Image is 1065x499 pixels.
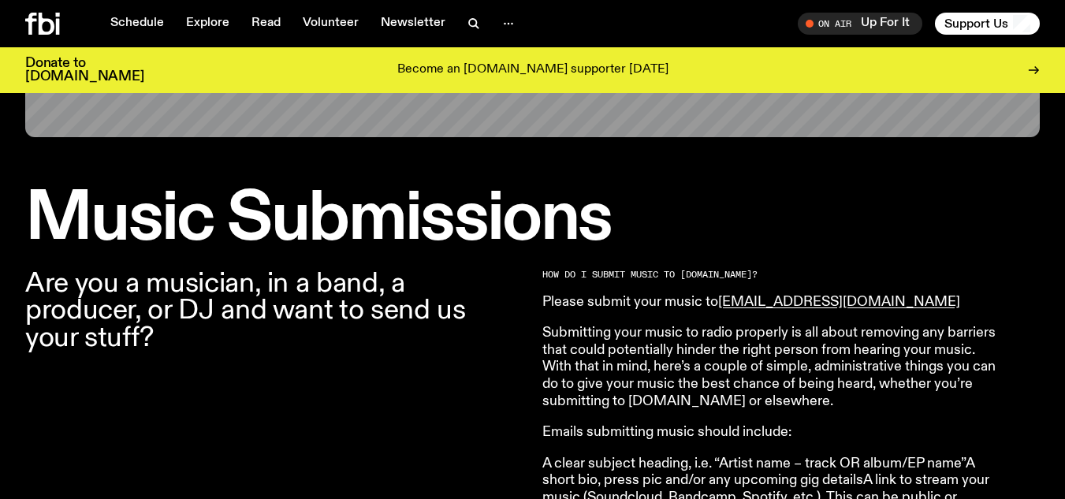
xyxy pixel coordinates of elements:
button: On AirUp For It [798,13,922,35]
h2: HOW DO I SUBMIT MUSIC TO [DOMAIN_NAME]? [542,270,996,279]
p: Please submit your music to [542,294,996,311]
h1: Music Submissions [25,188,1040,251]
button: Support Us [935,13,1040,35]
a: Volunteer [293,13,368,35]
p: Submitting your music to radio properly is all about removing any barriers that could potentially... [542,325,996,410]
a: Explore [177,13,239,35]
a: Newsletter [371,13,455,35]
a: Schedule [101,13,173,35]
a: [EMAIL_ADDRESS][DOMAIN_NAME] [718,295,960,309]
a: Read [242,13,290,35]
h3: Donate to [DOMAIN_NAME] [25,57,144,84]
p: Are you a musician, in a band, a producer, or DJ and want to send us your stuff? [25,270,523,352]
p: Emails submitting music should include: [542,424,996,441]
p: Become an [DOMAIN_NAME] supporter [DATE] [397,63,668,77]
span: Support Us [944,17,1008,31]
